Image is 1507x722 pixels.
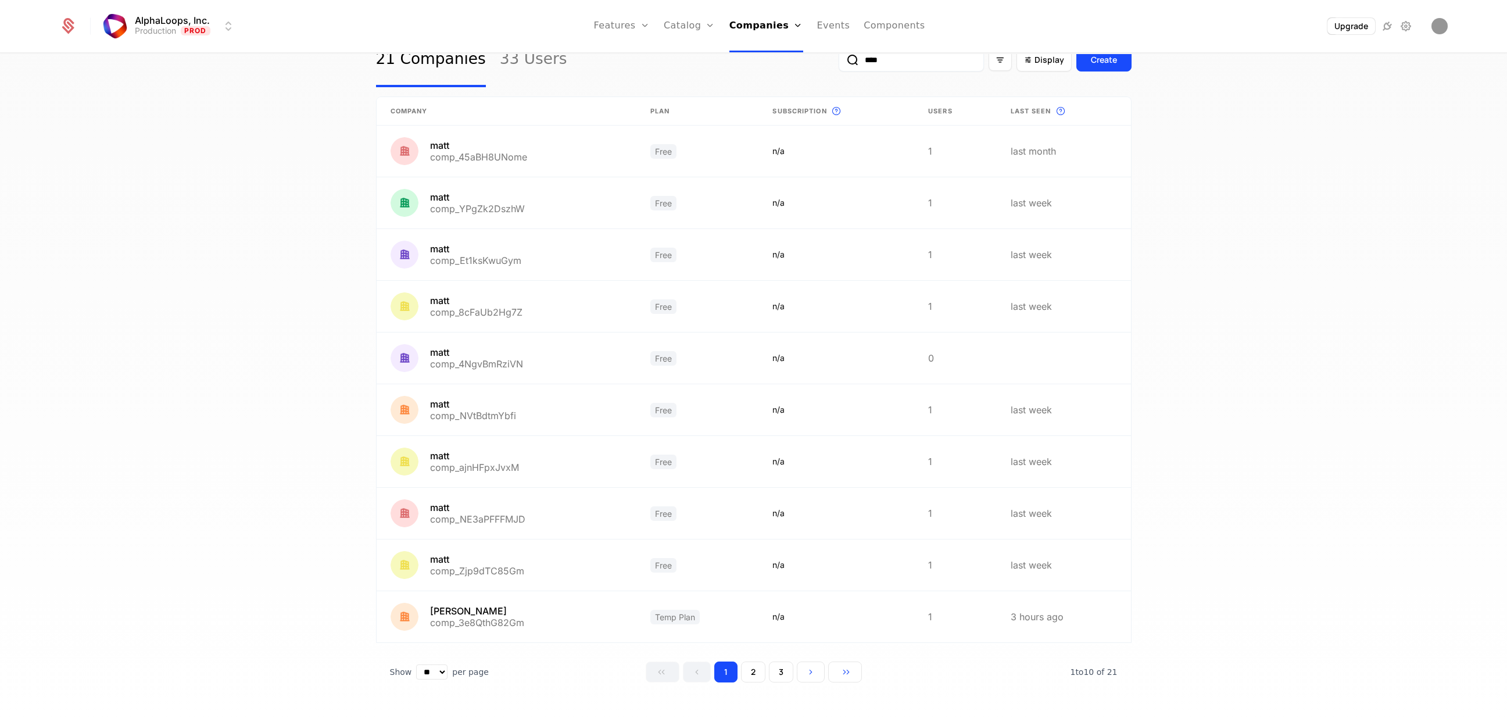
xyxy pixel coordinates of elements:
[377,97,637,126] th: Company
[1016,48,1072,72] button: Display
[1327,18,1375,34] button: Upgrade
[636,97,758,126] th: Plan
[101,12,129,40] img: AlphaLoops, Inc.
[741,662,765,682] button: Go to page 2
[135,25,176,37] div: Production
[390,666,412,678] span: Show
[452,666,489,678] span: per page
[769,662,793,682] button: Go to page 3
[646,662,679,682] button: Go to first page
[1070,667,1117,677] span: 21
[1011,106,1051,116] span: Last seen
[500,33,567,87] a: 33 Users
[181,26,210,35] span: Prod
[1431,18,1448,34] img: Matt Fleming
[683,662,711,682] button: Go to previous page
[135,16,210,25] span: AlphaLoops, Inc.
[714,662,738,682] button: Go to page 1
[646,662,862,682] div: Page navigation
[1070,667,1107,677] span: 1 to 10 of
[105,13,235,39] button: Select environment
[1091,54,1117,66] div: Create
[1399,19,1413,33] a: Settings
[1076,48,1132,72] button: Create
[828,662,862,682] button: Go to last page
[376,33,486,87] a: 21 Companies
[914,97,997,126] th: Users
[1380,19,1394,33] a: Integrations
[797,662,825,682] button: Go to next page
[416,664,448,680] select: Select page size
[376,662,1132,682] div: Table pagination
[1035,54,1064,66] span: Display
[1431,18,1448,34] button: Open user button
[772,106,826,116] span: Subscription
[989,49,1012,71] button: Filter options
